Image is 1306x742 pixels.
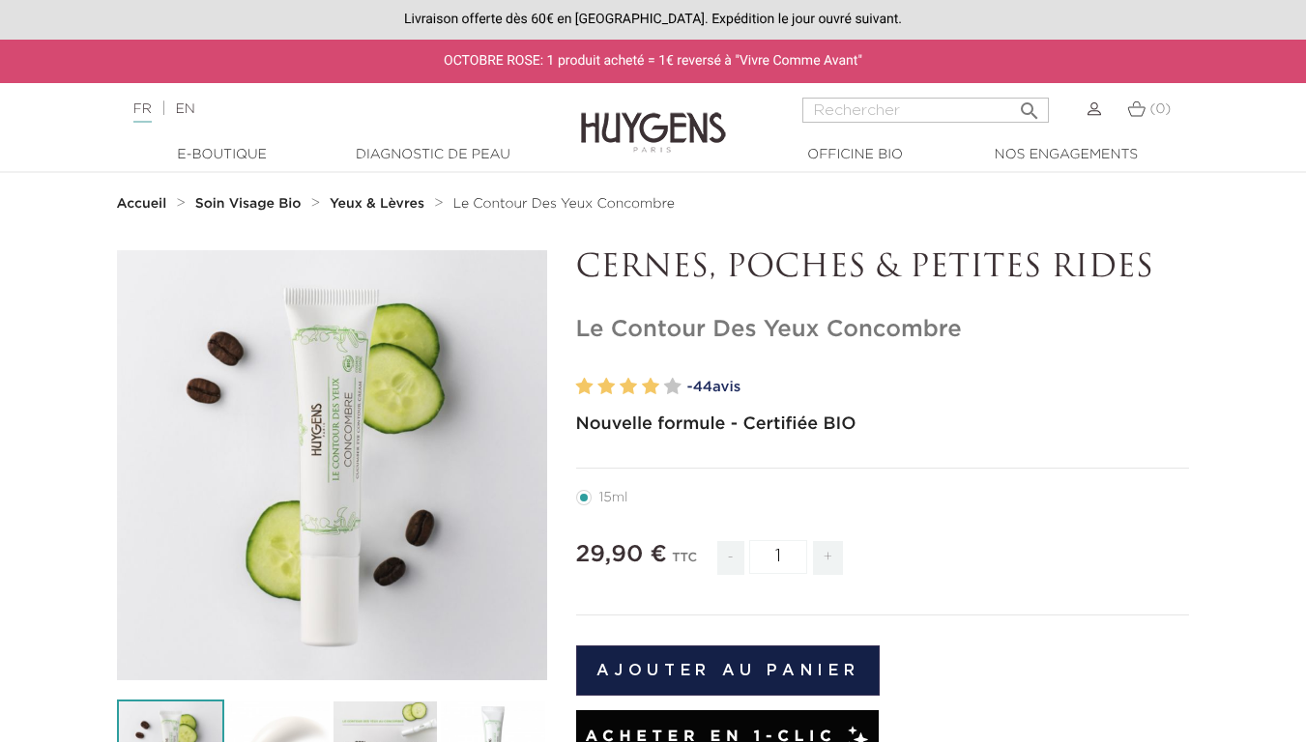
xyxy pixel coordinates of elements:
[672,537,697,589] div: TTC
[576,415,856,433] strong: Nouvelle formule - Certifiée BIO
[581,81,726,156] img: Huygens
[175,102,194,116] a: EN
[813,541,844,575] span: +
[576,373,594,401] label: 1
[330,196,429,212] a: Yeux & Lèvres
[124,98,530,121] div: |
[642,373,659,401] label: 4
[717,541,744,575] span: -
[133,102,152,123] a: FR
[452,196,675,212] a: Le Contour Des Yeux Concombre
[336,145,530,165] a: Diagnostic de peau
[576,490,652,505] label: 15ml
[576,645,881,696] button: Ajouter au panier
[576,250,1190,287] p: CERNES, POCHES & PETITES RIDES
[687,373,1190,402] a: -44avis
[576,543,667,566] span: 29,90 €
[802,98,1049,123] input: Rechercher
[759,145,952,165] a: Officine Bio
[576,316,1190,344] h1: Le Contour Des Yeux Concombre
[1012,92,1047,118] button: 
[970,145,1163,165] a: Nos engagements
[664,373,682,401] label: 5
[195,196,306,212] a: Soin Visage Bio
[749,540,807,574] input: Quantité
[195,197,302,211] strong: Soin Visage Bio
[620,373,637,401] label: 3
[117,197,167,211] strong: Accueil
[693,380,712,394] span: 44
[1018,94,1041,117] i: 
[597,373,615,401] label: 2
[452,197,675,211] span: Le Contour Des Yeux Concombre
[117,196,171,212] a: Accueil
[330,197,424,211] strong: Yeux & Lèvres
[1149,102,1171,116] span: (0)
[126,145,319,165] a: E-Boutique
